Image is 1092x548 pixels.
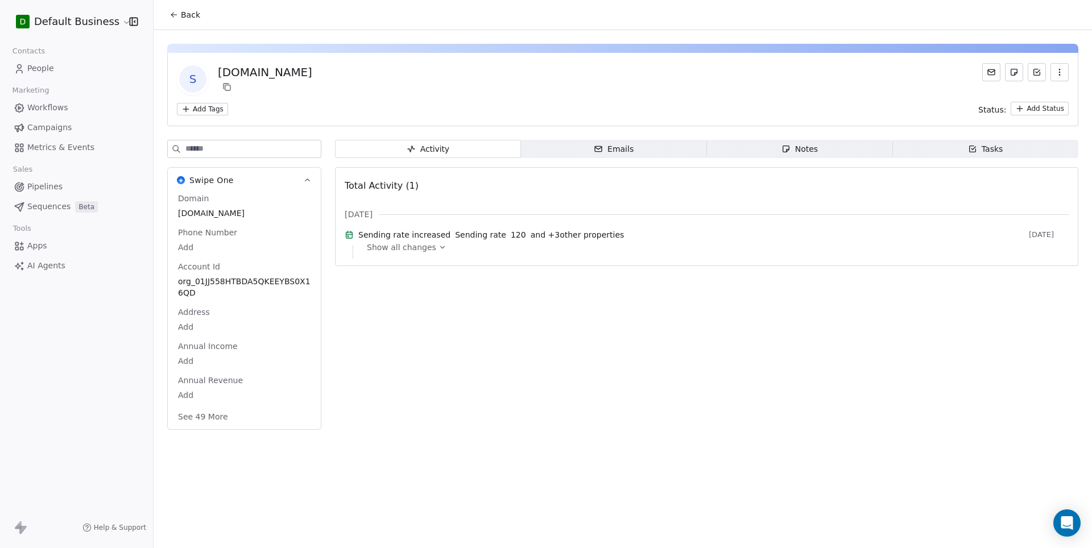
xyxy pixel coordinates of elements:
span: Metrics & Events [27,142,94,153]
a: SequencesBeta [9,197,144,216]
span: Address [176,306,212,318]
span: Add [178,242,311,253]
button: Back [163,5,207,25]
span: Show all changes [367,242,436,253]
span: Sending rate [455,229,506,240]
div: [DOMAIN_NAME] [218,64,312,80]
span: [DATE] [1029,230,1069,239]
a: Show all changes [367,242,1061,253]
span: Help & Support [94,523,146,532]
span: Sending rate increased [358,229,450,240]
span: 120 [511,229,526,240]
span: and + 3 other properties [531,229,624,240]
span: Contacts [7,43,50,60]
div: Notes [781,143,818,155]
span: Back [181,9,200,20]
a: Pipelines [9,177,144,196]
span: Apps [27,240,47,252]
div: Tasks [968,143,1003,155]
img: Swipe One [177,176,185,184]
a: AI Agents [9,256,144,275]
span: Phone Number [176,227,239,238]
span: Beta [75,201,98,213]
span: s [179,65,206,93]
span: [DATE] [345,209,373,220]
span: Swipe One [189,175,234,186]
span: org_01JJ558HTBDA5QKEEYBS0X16QD [178,276,311,298]
span: Workflows [27,102,68,114]
div: Swipe OneSwipe One [168,193,321,429]
span: Total Activity (1) [345,180,419,191]
span: Pipelines [27,181,63,193]
span: Default Business [34,14,119,29]
span: Account Id [176,261,222,272]
span: Domain [176,193,211,204]
a: Apps [9,236,144,255]
span: D [20,16,26,27]
span: Status: [978,104,1006,115]
div: Emails [594,143,634,155]
a: Campaigns [9,118,144,137]
button: DDefault Business [14,12,121,31]
span: Add [178,321,311,333]
a: People [9,59,144,78]
span: AI Agents [27,260,65,272]
button: Add Tags [177,103,228,115]
span: [DOMAIN_NAME] [178,207,311,219]
span: Add [178,355,311,367]
a: Help & Support [82,523,146,532]
button: Swipe OneSwipe One [168,168,321,193]
button: Add Status [1011,102,1069,115]
span: Tools [8,220,36,237]
span: Add [178,389,311,401]
button: See 49 More [171,406,235,427]
span: Annual Revenue [176,375,245,386]
span: People [27,63,54,74]
a: Metrics & Events [9,138,144,157]
span: Marketing [7,82,54,99]
a: Workflows [9,98,144,117]
div: Open Intercom Messenger [1053,509,1081,537]
span: Sales [8,161,38,178]
span: Campaigns [27,122,72,134]
span: Sequences [27,201,71,213]
span: Annual Income [176,341,240,352]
